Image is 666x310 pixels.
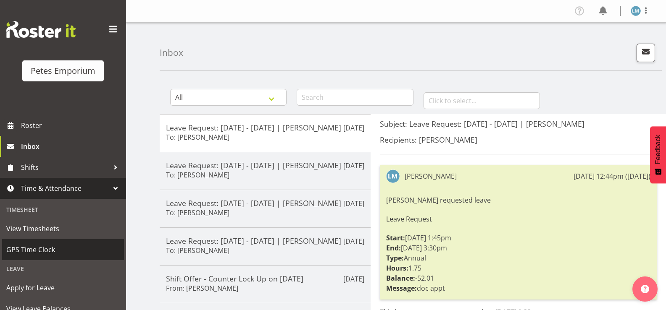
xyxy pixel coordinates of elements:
[386,274,415,283] strong: Balance:
[31,65,95,77] div: Petes Emporium
[654,135,662,164] span: Feedback
[21,119,122,132] span: Roster
[166,123,364,132] h5: Leave Request: [DATE] - [DATE] | [PERSON_NAME]
[6,222,120,235] span: View Timesheets
[297,89,413,106] input: Search
[166,171,229,179] h6: To: [PERSON_NAME]
[343,274,364,284] p: [DATE]
[2,239,124,260] a: GPS Time Clock
[424,92,540,109] input: Click to select...
[386,169,400,183] img: lianne-morete5410.jpg
[386,215,650,223] h6: Leave Request
[2,260,124,277] div: Leave
[6,281,120,294] span: Apply for Leave
[574,171,650,181] div: [DATE] 12:44pm ([DATE])
[343,198,364,208] p: [DATE]
[343,161,364,171] p: [DATE]
[380,119,657,128] h5: Subject: Leave Request: [DATE] - [DATE] | [PERSON_NAME]
[386,284,417,293] strong: Message:
[166,284,238,292] h6: From: [PERSON_NAME]
[343,123,364,133] p: [DATE]
[6,243,120,256] span: GPS Time Clock
[6,21,76,38] img: Rosterit website logo
[166,274,364,283] h5: Shift Offer - Counter Lock Up on [DATE]
[386,263,408,273] strong: Hours:
[166,161,364,170] h5: Leave Request: [DATE] - [DATE] | [PERSON_NAME]
[166,246,229,255] h6: To: [PERSON_NAME]
[2,218,124,239] a: View Timesheets
[380,135,657,144] h5: Recipients: [PERSON_NAME]
[166,133,229,141] h6: To: [PERSON_NAME]
[2,201,124,218] div: Timesheet
[21,140,122,153] span: Inbox
[160,48,183,57] h4: Inbox
[21,182,109,195] span: Time & Attendance
[166,198,364,208] h5: Leave Request: [DATE] - [DATE] | [PERSON_NAME]
[343,236,364,246] p: [DATE]
[650,126,666,183] button: Feedback - Show survey
[2,277,124,298] a: Apply for Leave
[386,193,650,295] div: [PERSON_NAME] requested leave [DATE] 1:45pm [DATE] 3:30pm Annual 1.75 -52.01 doc appt
[386,253,404,263] strong: Type:
[641,285,649,293] img: help-xxl-2.png
[386,243,401,253] strong: End:
[386,233,405,242] strong: Start:
[166,236,364,245] h5: Leave Request: [DATE] - [DATE] | [PERSON_NAME]
[21,161,109,174] span: Shifts
[405,171,457,181] div: [PERSON_NAME]
[166,208,229,217] h6: To: [PERSON_NAME]
[631,6,641,16] img: lianne-morete5410.jpg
